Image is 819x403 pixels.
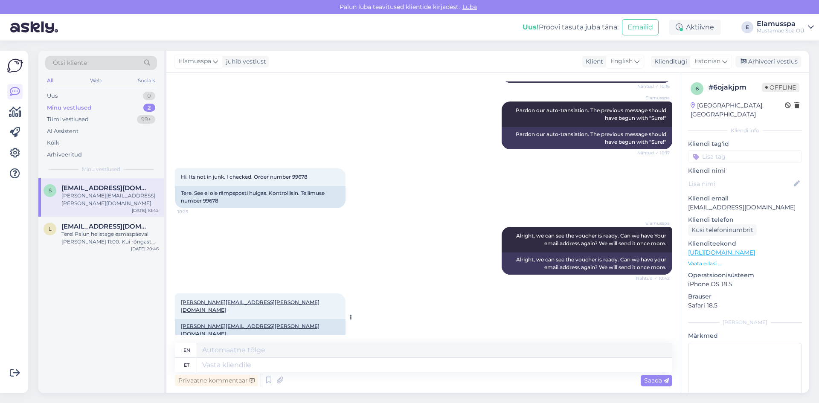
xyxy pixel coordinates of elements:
[709,82,762,93] div: # 6ojakjpm
[582,57,603,66] div: Klient
[175,186,346,208] div: Tere. See ei ole rämpsposti hulgas. Kontrollisin. Tellimuse number 99678
[184,358,189,372] div: et
[688,319,802,326] div: [PERSON_NAME]
[741,21,753,33] div: E
[143,92,155,100] div: 0
[688,224,757,236] div: Küsi telefoninumbrit
[762,83,799,92] span: Offline
[132,207,159,214] div: [DATE] 10:42
[610,57,633,66] span: English
[460,3,479,11] span: Luba
[688,249,755,256] a: [URL][DOMAIN_NAME]
[688,139,802,148] p: Kliendi tag'id
[181,299,319,313] a: [PERSON_NAME][EMAIL_ADDRESS][PERSON_NAME][DOMAIN_NAME]
[516,232,668,246] span: Alright, we can see the voucher is ready. Can we have Your email address again? We will send it o...
[637,150,670,156] span: Nähtud ✓ 10:17
[691,101,785,119] div: [GEOGRAPHIC_DATA], [GEOGRAPHIC_DATA]
[47,104,91,112] div: Minu vestlused
[223,57,266,66] div: juhib vestlust
[637,83,670,90] span: Nähtud ✓ 10:16
[757,27,804,34] div: Mustamäe Spa OÜ
[49,226,52,232] span: l
[688,260,802,267] p: Vaata edasi ...
[688,150,802,163] input: Lisa tag
[61,184,150,192] span: s.rakovic87@icloud.com
[61,192,159,207] div: [PERSON_NAME][EMAIL_ADDRESS][PERSON_NAME][DOMAIN_NAME]
[638,95,670,101] span: Elamusspa
[757,20,814,34] a: ElamusspaMustamäe Spa OÜ
[688,203,802,212] p: [EMAIL_ADDRESS][DOMAIN_NAME]
[179,57,211,66] span: Elamusspa
[47,139,59,147] div: Kõik
[688,215,802,224] p: Kliendi telefon
[638,220,670,226] span: Elamusspa
[651,57,687,66] div: Klienditugi
[183,343,190,357] div: en
[45,75,55,86] div: All
[502,252,672,275] div: Alright, we can see the voucher is ready. Can we have your email address again? We will send it o...
[175,375,258,386] div: Privaatne kommentaar
[88,75,103,86] div: Web
[181,174,308,180] span: Hi. Its not in junk. I checked. Order number 99678
[47,151,82,159] div: Arhiveeritud
[523,22,619,32] div: Proovi tasuta juba täna:
[735,56,801,67] div: Arhiveeri vestlus
[49,187,52,194] span: s
[47,115,89,124] div: Tiimi vestlused
[688,127,802,134] div: Kliendi info
[688,292,802,301] p: Brauser
[7,58,23,74] img: Askly Logo
[516,107,668,121] span: Pardon our auto-translation. The previous message should have begun with "Sure!"
[757,20,804,27] div: Elamusspa
[137,115,155,124] div: 99+
[523,23,539,31] b: Uus!
[143,104,155,112] div: 2
[688,166,802,175] p: Kliendi nimi
[61,223,150,230] span: liis.piirsoo@gmail.com
[177,209,209,215] span: 10:25
[136,75,157,86] div: Socials
[61,230,159,246] div: Tere! Palun helistage esmaspäeval [PERSON_NAME] 11:00. Kui rõngast on leitud, anname Teile teada :)
[688,194,802,203] p: Kliendi email
[47,92,58,100] div: Uus
[131,246,159,252] div: [DATE] 20:46
[669,20,721,35] div: Aktiivne
[688,271,802,280] p: Operatsioonisüsteem
[636,275,670,281] span: Nähtud ✓ 10:42
[622,19,659,35] button: Emailid
[47,127,78,136] div: AI Assistent
[688,239,802,248] p: Klienditeekond
[688,301,802,310] p: Safari 18.5
[82,165,120,173] span: Minu vestlused
[688,280,802,289] p: iPhone OS 18.5
[53,58,87,67] span: Otsi kliente
[644,377,669,384] span: Saada
[502,127,672,149] div: Pardon our auto-translation. The previous message should have begun with "Sure!"
[688,331,802,340] p: Märkmed
[694,57,720,66] span: Estonian
[688,179,792,188] input: Lisa nimi
[696,85,699,92] span: 6
[181,323,319,337] a: [PERSON_NAME][EMAIL_ADDRESS][PERSON_NAME][DOMAIN_NAME]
